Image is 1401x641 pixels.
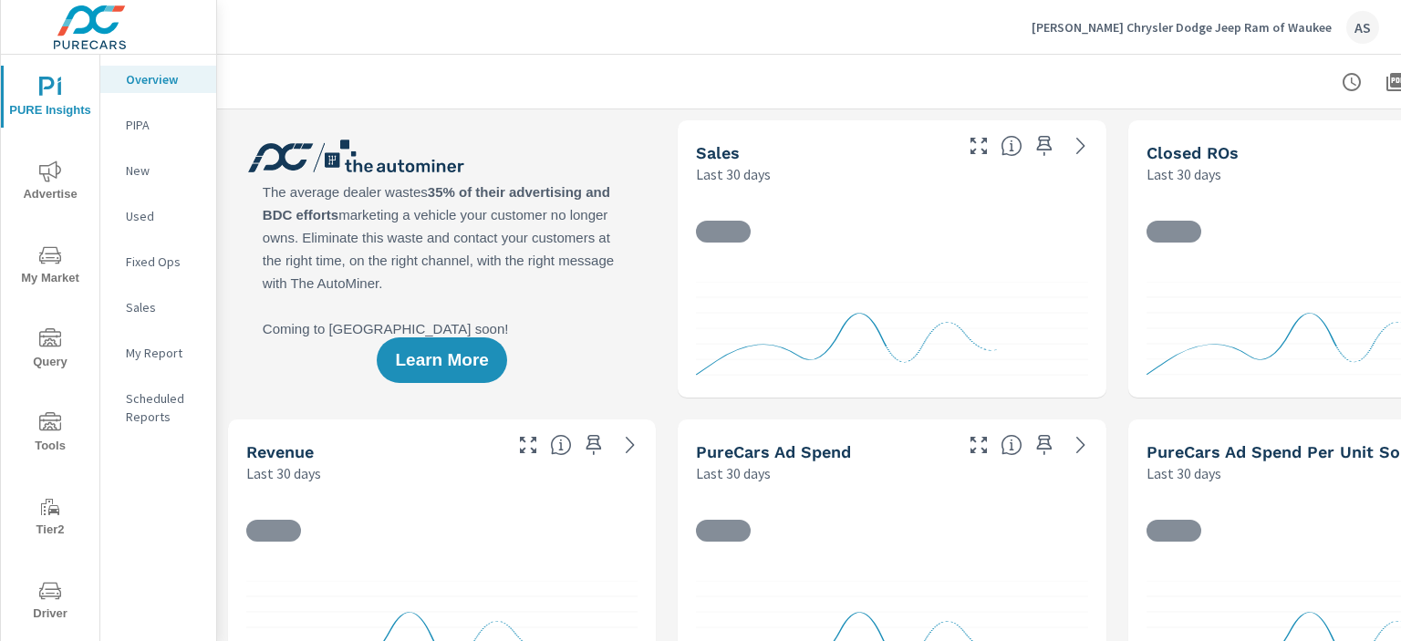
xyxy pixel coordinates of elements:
div: New [100,157,216,184]
span: Advertise [6,160,94,205]
span: Total sales revenue over the selected date range. [Source: This data is sourced from the dealer’s... [550,434,572,456]
div: PIPA [100,111,216,139]
span: Save this to your personalized report [1030,430,1059,460]
p: Last 30 days [246,462,321,484]
p: My Report [126,344,202,362]
span: Driver [6,580,94,625]
p: Fixed Ops [126,253,202,271]
div: Scheduled Reports [100,385,216,430]
a: See more details in report [616,430,645,460]
button: Make Fullscreen [514,430,543,460]
p: PIPA [126,116,202,134]
div: My Report [100,339,216,367]
span: Tier2 [6,496,94,541]
p: Last 30 days [1147,462,1221,484]
span: Save this to your personalized report [1030,131,1059,160]
button: Make Fullscreen [964,430,993,460]
div: AS [1346,11,1379,44]
button: Make Fullscreen [964,131,993,160]
p: Used [126,207,202,225]
a: See more details in report [1066,131,1095,160]
a: See more details in report [1066,430,1095,460]
span: My Market [6,244,94,289]
p: Last 30 days [696,462,771,484]
p: Last 30 days [696,163,771,185]
span: Query [6,328,94,373]
span: Learn More [395,352,488,368]
div: Sales [100,294,216,321]
p: [PERSON_NAME] Chrysler Dodge Jeep Ram of Waukee [1032,19,1332,36]
div: Overview [100,66,216,93]
span: Tools [6,412,94,457]
span: Save this to your personalized report [579,430,608,460]
h5: Revenue [246,442,314,461]
div: Used [100,202,216,230]
div: Fixed Ops [100,248,216,275]
h5: Closed ROs [1147,143,1239,162]
span: Total cost of media for all PureCars channels for the selected dealership group over the selected... [1001,434,1022,456]
span: Number of vehicles sold by the dealership over the selected date range. [Source: This data is sou... [1001,135,1022,157]
h5: PureCars Ad Spend [696,442,851,461]
p: Sales [126,298,202,316]
h5: Sales [696,143,740,162]
p: Scheduled Reports [126,389,202,426]
p: New [126,161,202,180]
span: PURE Insights [6,77,94,121]
p: Last 30 days [1147,163,1221,185]
button: Learn More [377,337,506,383]
p: Overview [126,70,202,88]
